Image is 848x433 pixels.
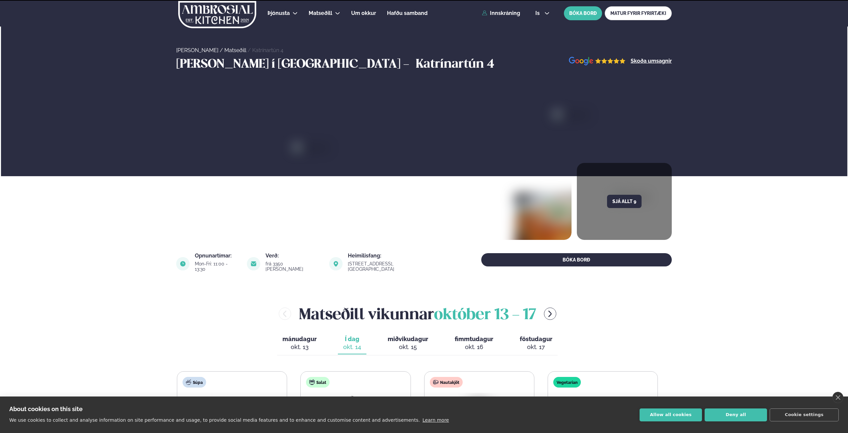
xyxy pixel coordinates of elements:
[434,308,536,323] span: október 13 - 17
[309,9,332,17] a: Matseðill
[176,257,190,270] img: image alt
[387,9,427,17] a: Hafðu samband
[351,9,376,17] a: Um okkur
[387,10,427,16] span: Hafðu samband
[277,332,322,354] button: mánudagur okt. 13
[581,393,624,424] img: Spagetti.png
[423,417,449,423] a: Learn more
[564,6,602,20] button: BÓKA BORÐ
[520,335,552,342] span: föstudagur
[631,58,672,64] a: Skoða umsagnir
[430,377,463,388] div: Nautakjöt
[294,144,649,335] img: image alt
[455,335,493,342] span: fimmtudagur
[514,332,558,354] button: föstudagur okt. 17
[569,57,626,66] img: image alt
[553,377,581,388] div: Vegetarian
[176,57,413,73] h3: [PERSON_NAME] í [GEOGRAPHIC_DATA] -
[282,343,317,351] div: okt. 13
[705,408,767,421] button: Deny all
[388,335,428,342] span: miðvikudagur
[544,308,556,320] button: menu-btn-right
[334,393,377,424] img: Salad.png
[455,343,493,351] div: okt. 16
[640,408,702,421] button: Allow all cookies
[530,11,555,16] button: is
[186,380,191,385] img: soup.svg
[224,47,246,53] a: Matseðill
[770,408,839,421] button: Cookie settings
[299,303,536,325] h2: Matseðill vikunnar
[309,10,332,16] span: Matseðill
[520,343,552,351] div: okt. 17
[176,47,218,53] a: [PERSON_NAME]
[343,343,361,351] div: okt. 14
[306,377,330,388] div: Salat
[515,194,629,286] img: image alt
[605,6,672,20] a: MATUR FYRIR FYRIRTÆKI
[9,405,83,412] strong: About cookies on this site
[252,47,283,53] a: Katrínartún 4
[248,47,252,53] span: /
[343,335,361,343] span: Í dag
[433,380,438,385] img: beef.svg
[282,335,317,342] span: mánudagur
[279,308,291,320] button: menu-btn-left
[338,332,366,354] button: Í dag okt. 14
[416,57,494,73] h3: Katrínartún 4
[309,380,315,385] img: salad.svg
[481,253,672,266] button: BÓKA BORÐ
[382,332,433,354] button: miðvikudagur okt. 15
[351,10,376,16] span: Um okkur
[388,343,428,351] div: okt. 15
[482,10,520,16] a: Innskráning
[195,253,239,258] div: Opnunartímar:
[247,257,260,270] img: image alt
[195,261,239,272] div: Mon-Fri: 11:00 - 13:30
[266,261,321,272] div: frá 3350 [PERSON_NAME]
[348,261,440,272] div: [STREET_ADDRESS], [GEOGRAPHIC_DATA]
[9,417,420,423] p: We use cookies to collect and analyse information on site performance and usage, to provide socia...
[178,1,257,28] img: logo
[832,392,843,403] a: close
[348,265,440,273] a: link
[535,11,542,16] span: is
[268,10,290,16] span: Þjónusta
[268,9,290,17] a: Þjónusta
[555,111,789,204] img: image alt
[183,377,206,388] div: Súpa
[449,332,499,354] button: fimmtudagur okt. 16
[348,253,440,258] div: Heimilisfang:
[211,393,253,424] img: Soup.png
[329,257,343,270] img: image alt
[266,253,321,258] div: Verð:
[220,47,224,53] span: /
[607,195,642,208] button: Sjá allt 9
